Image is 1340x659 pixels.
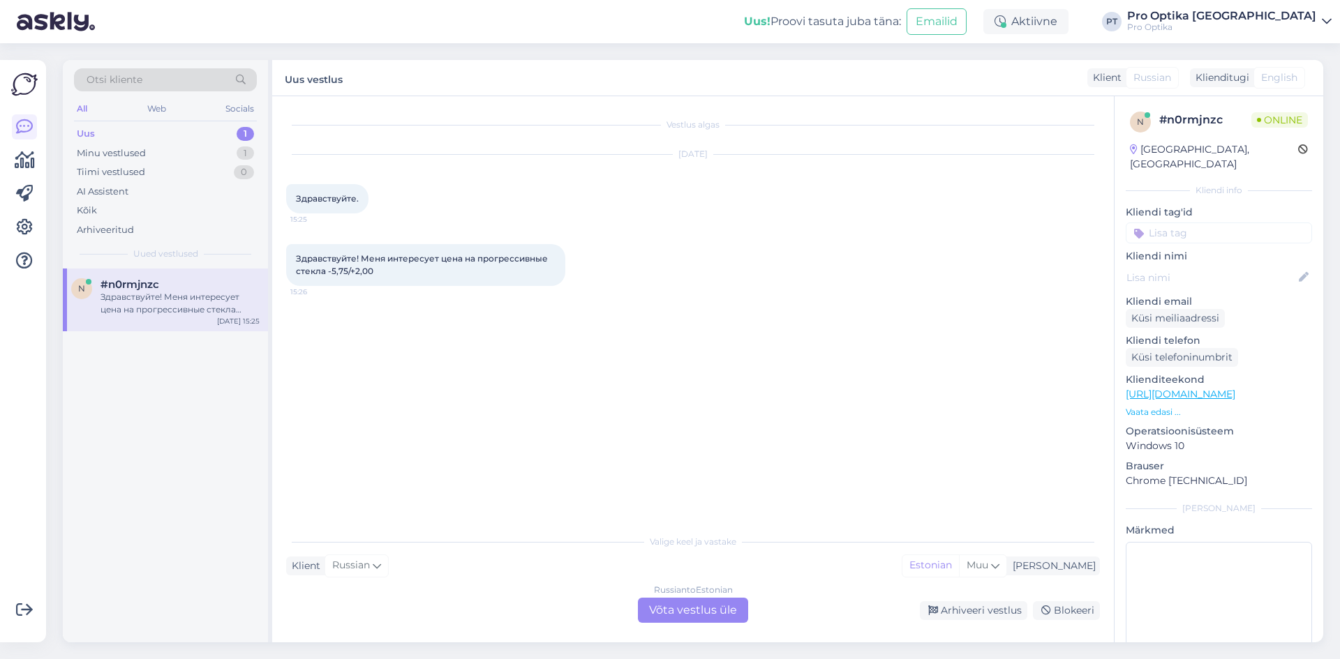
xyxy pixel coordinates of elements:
[1126,333,1312,348] p: Kliendi telefon
[1126,502,1312,515] div: [PERSON_NAME]
[1126,406,1312,418] p: Vaata edasi ...
[1127,22,1316,33] div: Pro Optika
[1127,10,1332,33] a: Pro Optika [GEOGRAPHIC_DATA]Pro Optika
[1126,184,1312,197] div: Kliendi info
[967,559,988,571] span: Muu
[1126,372,1312,387] p: Klienditeekond
[1126,424,1312,439] p: Operatsioonisüsteem
[1126,309,1225,328] div: Küsi meiliaadressi
[638,598,748,623] div: Võta vestlus üle
[1137,116,1144,127] span: n
[907,8,967,35] button: Emailid
[286,536,1100,548] div: Valige keel ja vastake
[1126,439,1312,453] p: Windows 10
[1251,112,1308,128] span: Online
[100,278,159,291] span: #n0rmjnzc
[1126,222,1312,243] input: Lisa tag
[1087,70,1122,85] div: Klient
[217,316,260,326] div: [DATE] 15:25
[1126,205,1312,220] p: Kliendi tag'id
[77,185,128,199] div: AI Assistent
[74,100,90,118] div: All
[286,148,1100,160] div: [DATE]
[1007,559,1096,573] div: [PERSON_NAME]
[902,555,959,576] div: Estonian
[744,15,770,28] b: Uus!
[77,165,145,179] div: Tiimi vestlused
[1102,12,1122,31] div: PT
[920,601,1027,620] div: Arhiveeri vestlus
[11,71,38,98] img: Askly Logo
[1127,10,1316,22] div: Pro Optika [GEOGRAPHIC_DATA]
[87,73,142,87] span: Otsi kliente
[237,127,254,141] div: 1
[1126,388,1235,400] a: [URL][DOMAIN_NAME]
[290,287,343,297] span: 15:26
[77,204,97,218] div: Kõik
[1130,142,1298,172] div: [GEOGRAPHIC_DATA], [GEOGRAPHIC_DATA]
[1261,70,1297,85] span: English
[1126,249,1312,264] p: Kliendi nimi
[983,9,1069,34] div: Aktiivne
[237,146,254,160] div: 1
[1126,523,1312,538] p: Märkmed
[144,100,169,118] div: Web
[332,558,370,573] span: Russian
[744,13,901,30] div: Proovi tasuta juba täna:
[1133,70,1171,85] span: Russian
[286,119,1100,131] div: Vestlus algas
[77,146,146,160] div: Minu vestlused
[78,283,85,294] span: n
[296,253,550,276] span: Здравствуйте! Меня интересует цена на прогрессивные стекла -5,75/+2,00
[1126,459,1312,474] p: Brauser
[234,165,254,179] div: 0
[1033,601,1100,620] div: Blokeeri
[77,127,95,141] div: Uus
[133,248,198,260] span: Uued vestlused
[290,214,343,225] span: 15:25
[1126,474,1312,488] p: Chrome [TECHNICAL_ID]
[1190,70,1249,85] div: Klienditugi
[223,100,257,118] div: Socials
[77,223,134,237] div: Arhiveeritud
[654,584,733,596] div: Russian to Estonian
[1126,348,1238,367] div: Küsi telefoninumbrit
[286,559,320,573] div: Klient
[1159,112,1251,128] div: # n0rmjnzc
[1126,294,1312,309] p: Kliendi email
[296,193,359,204] span: Здравствуйте.
[1126,270,1296,285] input: Lisa nimi
[100,291,260,316] div: Здравствуйте! Меня интересует цена на прогрессивные стекла -5,75/+2,00
[285,68,343,87] label: Uus vestlus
